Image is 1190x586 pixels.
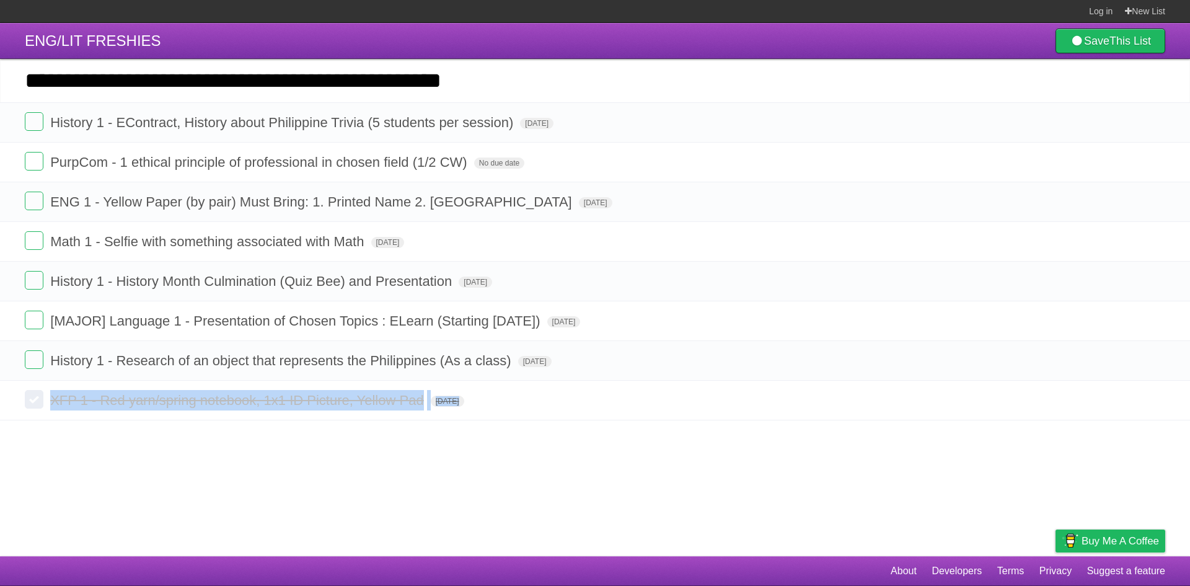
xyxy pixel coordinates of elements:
[997,559,1025,583] a: Terms
[50,313,543,329] span: [MAJOR] Language 1 - Presentation of Chosen Topics : ELearn (Starting [DATE])
[1109,35,1151,47] b: This List
[25,390,43,409] label: Done
[25,32,161,49] span: ENG/LIT FRESHIES
[1039,559,1072,583] a: Privacy
[50,393,427,408] span: XFP 1 - Red yarn/spring notebook, 1x1 ID Picture, Yellow Pad
[474,158,524,169] span: No due date
[520,118,553,129] span: [DATE]
[25,192,43,210] label: Done
[50,234,367,249] span: Math 1 - Selfie with something associated with Math
[1056,530,1165,553] a: Buy me a coffee
[1082,530,1159,552] span: Buy me a coffee
[459,277,492,288] span: [DATE]
[25,231,43,250] label: Done
[518,356,552,367] span: [DATE]
[579,197,612,208] span: [DATE]
[1087,559,1165,583] a: Suggest a feature
[25,271,43,290] label: Done
[547,316,581,327] span: [DATE]
[50,115,516,130] span: History 1 - EContract, History about Philippine Trivia (5 students per session)
[25,152,43,171] label: Done
[371,237,405,248] span: [DATE]
[25,350,43,369] label: Done
[1062,530,1078,551] img: Buy me a coffee
[50,154,470,170] span: PurpCom - 1 ethical principle of professional in chosen field (1/2 CW)
[25,112,43,131] label: Done
[1056,29,1165,53] a: SaveThis List
[50,194,575,210] span: ENG 1 - Yellow Paper (by pair) Must Bring: 1. Printed Name 2. [GEOGRAPHIC_DATA]
[50,273,455,289] span: History 1 - History Month Culmination (Quiz Bee) and Presentation
[891,559,917,583] a: About
[25,311,43,329] label: Done
[50,353,514,368] span: History 1 - Research of an object that represents the Philippines (As a class)
[932,559,982,583] a: Developers
[431,396,464,407] span: [DATE]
